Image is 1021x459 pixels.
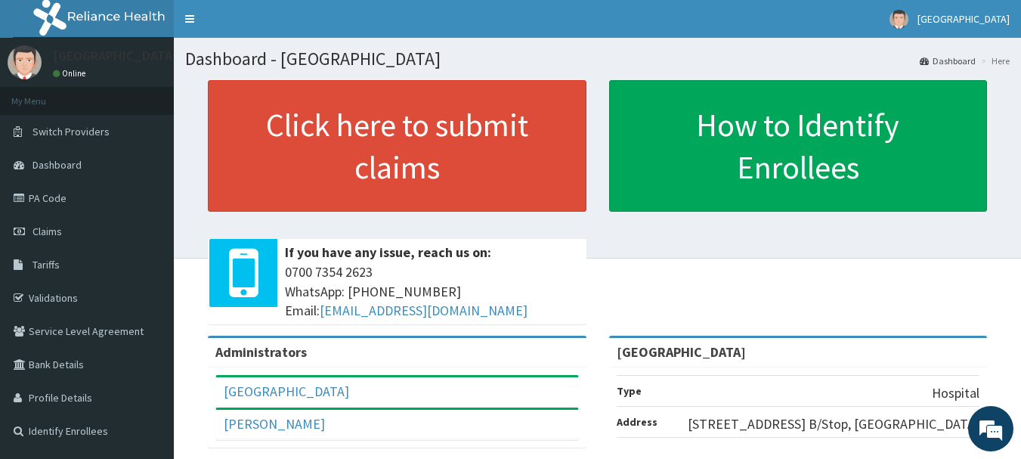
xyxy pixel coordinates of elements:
span: Claims [32,225,62,238]
b: If you have any issue, reach us on: [285,243,491,261]
strong: [GEOGRAPHIC_DATA] [617,343,746,361]
p: [STREET_ADDRESS] B/Stop, [GEOGRAPHIC_DATA] [688,414,979,434]
img: User Image [890,10,908,29]
span: Dashboard [32,158,82,172]
img: User Image [8,45,42,79]
a: Dashboard [920,54,976,67]
span: Tariffs [32,258,60,271]
li: Here [977,54,1010,67]
p: Hospital [932,383,979,403]
span: [GEOGRAPHIC_DATA] [917,12,1010,26]
span: 0700 7354 2623 WhatsApp: [PHONE_NUMBER] Email: [285,262,579,321]
span: Switch Providers [32,125,110,138]
b: Administrators [215,343,307,361]
h1: Dashboard - [GEOGRAPHIC_DATA] [185,49,1010,69]
a: Online [53,68,89,79]
a: Click here to submit claims [208,80,586,212]
p: [GEOGRAPHIC_DATA] [53,49,178,63]
a: [PERSON_NAME] [224,415,325,433]
b: Address [617,415,657,429]
a: How to Identify Enrollees [609,80,988,212]
b: Type [617,384,642,398]
a: [GEOGRAPHIC_DATA] [224,383,349,400]
a: [EMAIL_ADDRESS][DOMAIN_NAME] [320,302,528,319]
